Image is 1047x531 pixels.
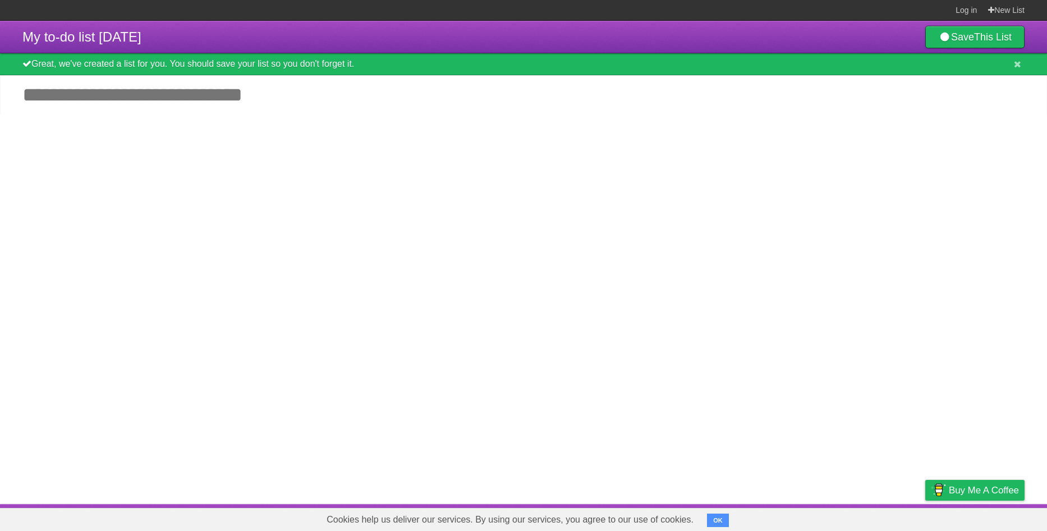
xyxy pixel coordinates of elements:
a: Developers [813,507,858,528]
a: Buy me a coffee [925,480,1025,501]
button: OK [707,514,729,527]
span: Buy me a coffee [949,480,1019,500]
a: Suggest a feature [954,507,1025,528]
a: SaveThis List [925,26,1025,48]
a: Privacy [911,507,940,528]
span: Cookies help us deliver our services. By using our services, you agree to our use of cookies. [315,509,705,531]
span: My to-do list [DATE] [22,29,141,44]
img: Buy me a coffee [931,480,946,500]
a: About [776,507,800,528]
a: Terms [872,507,897,528]
b: This List [974,31,1012,43]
